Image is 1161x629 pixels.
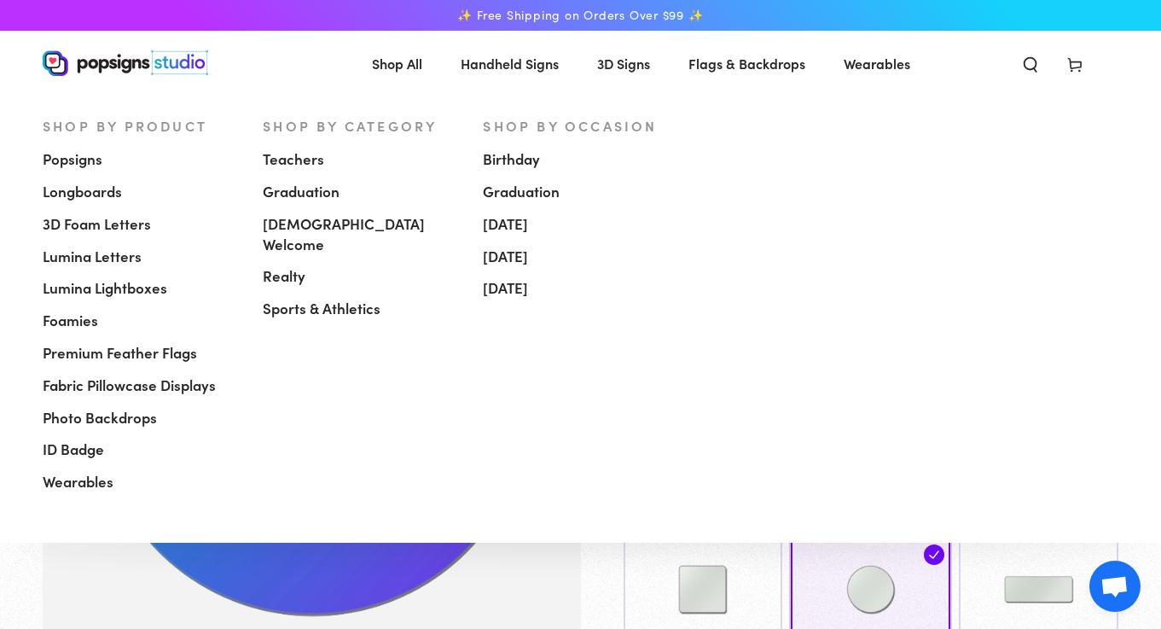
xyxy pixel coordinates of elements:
span: Foamies [43,311,98,331]
span: Shop By Product [43,116,207,135]
span: ✨ Free Shipping on Orders Over $99 ✨ [457,8,703,23]
a: Shop All [359,41,435,86]
a: Foamies [43,305,237,337]
a: Fabric Pillowcase Displays [43,370,237,402]
a: Wearables [831,41,923,86]
span: [DATE] [483,247,528,267]
a: Birthday [483,143,677,176]
span: 3D Foam Letters [43,214,151,235]
span: Graduation [263,182,340,202]
span: Fabric Pillowcase Displays [43,376,216,396]
a: Lumina Lightboxes [43,272,237,305]
span: Realty [263,266,305,287]
span: Handheld Signs [461,51,559,76]
a: Shop By Category [263,116,457,135]
span: [DATE] [483,214,528,235]
a: Graduation [483,176,677,208]
span: ID Badge [43,440,104,460]
span: Premium Feather Flags [43,343,197,364]
span: Flags & Backdrops [688,51,805,76]
a: Realty [263,260,457,293]
img: Popsigns Studio [43,50,208,76]
a: Photo Backdrops [43,402,237,434]
a: 3D Foam Letters [43,208,237,241]
span: Popsigns [43,149,102,170]
span: Lumina Letters [43,247,142,267]
a: Teachers [263,143,457,176]
a: 3D Signs [584,41,663,86]
a: Premium Feather Flags [43,337,237,370]
summary: Search our site [1008,44,1053,82]
a: Graduation [263,176,457,208]
span: Shop By Occasion [483,116,657,135]
a: Wearables [43,466,237,498]
a: Shop By Occasion [483,116,677,135]
span: Graduation [483,182,560,202]
a: Shop By Product [43,116,237,135]
a: ID Badge [43,434,237,466]
span: Shop By Category [263,116,437,135]
a: [DATE] [483,208,677,241]
span: Sports & Athletics [263,299,380,319]
img: check.svg [924,545,944,565]
span: Birthday [483,149,540,170]
span: Photo Backdrops [43,408,157,428]
a: Flags & Backdrops [676,41,818,86]
span: [DEMOGRAPHIC_DATA] Welcome [263,214,457,255]
a: Sports & Athletics [263,293,457,325]
span: [DATE] [483,278,528,299]
a: Lumina Letters [43,241,237,273]
span: Shop All [372,51,422,76]
span: Wearables [43,472,113,492]
span: 3D Signs [597,51,650,76]
a: [DEMOGRAPHIC_DATA] Welcome [263,208,457,261]
span: Lumina Lightboxes [43,278,167,299]
a: [DATE] [483,241,677,273]
span: Longboards [43,182,122,202]
span: Teachers [263,149,324,170]
div: Open chat [1089,561,1141,612]
a: [DATE] [483,272,677,305]
span: Wearables [844,51,910,76]
a: Longboards [43,176,237,208]
a: Handheld Signs [448,41,572,86]
a: Popsigns [43,143,237,176]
